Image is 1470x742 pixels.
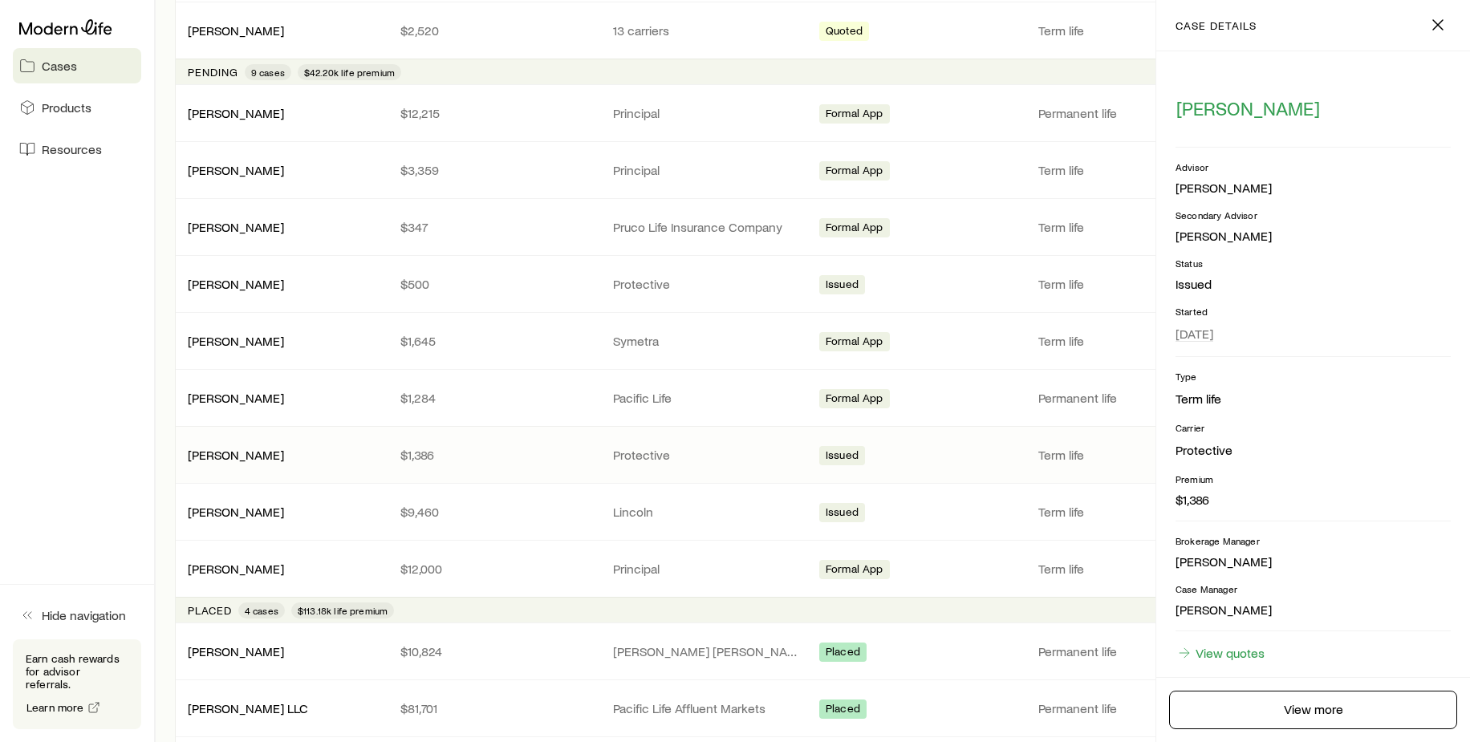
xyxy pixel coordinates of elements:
[1176,553,1451,570] p: [PERSON_NAME]
[613,643,800,659] p: [PERSON_NAME] [PERSON_NAME]
[188,219,284,234] a: [PERSON_NAME]
[1038,447,1225,463] p: Term life
[400,561,587,577] p: $12,000
[1176,228,1272,245] div: [PERSON_NAME]
[42,99,91,116] span: Products
[1176,389,1451,408] li: Term life
[13,48,141,83] a: Cases
[298,604,388,617] span: $113.18k life premium
[13,90,141,125] a: Products
[1176,421,1451,434] p: Carrier
[188,333,284,348] a: [PERSON_NAME]
[400,700,587,716] p: $81,701
[1038,700,1225,716] p: Permanent life
[1038,504,1225,520] p: Term life
[826,164,883,180] span: Formal App
[188,504,284,521] div: [PERSON_NAME]
[26,702,84,713] span: Learn more
[1176,97,1320,120] span: [PERSON_NAME]
[400,447,587,463] p: $1,386
[188,162,284,177] a: [PERSON_NAME]
[13,639,141,729] div: Earn cash rewards for advisor referrals.Learn more
[400,504,587,520] p: $9,460
[613,390,800,406] p: Pacific Life
[400,333,587,349] p: $1,645
[188,561,284,578] div: [PERSON_NAME]
[400,390,587,406] p: $1,284
[613,219,800,235] p: Pruco Life Insurance Company
[1176,305,1451,318] p: Started
[1176,19,1257,32] p: case details
[400,22,587,39] p: $2,520
[188,643,284,660] div: [PERSON_NAME]
[188,276,284,293] div: [PERSON_NAME]
[188,66,238,79] p: Pending
[826,505,859,522] span: Issued
[1169,691,1457,729] a: View more
[1176,582,1451,595] p: Case Manager
[1176,492,1451,508] p: $1,386
[613,105,800,121] p: Principal
[251,66,285,79] span: 9 cases
[1038,561,1225,577] p: Term life
[826,391,883,408] span: Formal App
[188,22,284,39] div: [PERSON_NAME]
[1176,534,1451,547] p: Brokerage Manager
[188,390,284,405] a: [PERSON_NAME]
[42,58,77,74] span: Cases
[188,561,284,576] a: [PERSON_NAME]
[1038,219,1225,235] p: Term life
[1176,276,1451,292] p: Issued
[1176,440,1451,460] li: Protective
[613,700,800,716] p: Pacific Life Affluent Markets
[826,645,860,662] span: Placed
[1038,105,1225,121] p: Permanent life
[826,107,883,124] span: Formal App
[188,105,284,120] a: [PERSON_NAME]
[400,162,587,178] p: $3,359
[400,276,587,292] p: $500
[188,276,284,291] a: [PERSON_NAME]
[188,604,232,617] p: Placed
[1038,333,1225,349] p: Term life
[188,162,284,179] div: [PERSON_NAME]
[188,219,284,236] div: [PERSON_NAME]
[304,66,395,79] span: $42.20k life premium
[613,504,800,520] p: Lincoln
[826,221,883,237] span: Formal App
[826,335,883,351] span: Formal App
[400,643,587,659] p: $10,824
[1176,472,1451,485] p: Premium
[1038,390,1225,406] p: Permanent life
[1176,96,1321,121] button: [PERSON_NAME]
[826,448,859,465] span: Issued
[188,700,308,716] a: [PERSON_NAME] LLC
[188,447,284,464] div: [PERSON_NAME]
[826,702,860,719] span: Placed
[188,700,308,717] div: [PERSON_NAME] LLC
[1176,180,1272,197] div: [PERSON_NAME]
[1176,644,1265,662] a: View quotes
[188,333,284,350] div: [PERSON_NAME]
[826,562,883,579] span: Formal App
[188,22,284,38] a: [PERSON_NAME]
[613,22,800,39] p: 13 carriers
[613,561,800,577] p: Principal
[1176,326,1213,342] span: [DATE]
[245,604,278,617] span: 4 cases
[1176,602,1451,618] p: [PERSON_NAME]
[613,162,800,178] p: Principal
[1176,160,1451,173] p: Advisor
[1038,162,1225,178] p: Term life
[42,141,102,157] span: Resources
[188,105,284,122] div: [PERSON_NAME]
[1038,643,1225,659] p: Permanent life
[42,607,126,623] span: Hide navigation
[188,390,284,407] div: [PERSON_NAME]
[1176,370,1451,383] p: Type
[613,333,800,349] p: Symetra
[400,105,587,121] p: $12,215
[13,598,141,633] button: Hide navigation
[1038,276,1225,292] p: Term life
[188,504,284,519] a: [PERSON_NAME]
